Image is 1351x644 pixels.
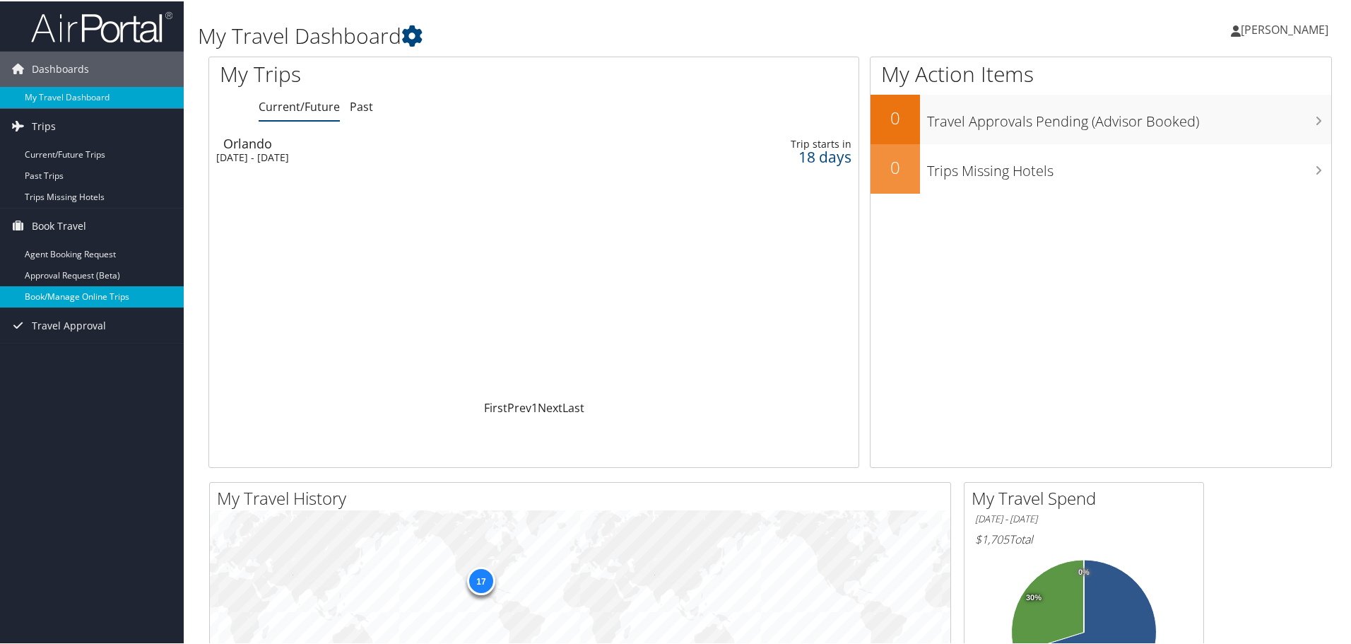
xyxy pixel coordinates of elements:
a: First [484,399,507,414]
div: 17 [467,566,495,594]
a: Prev [507,399,531,414]
h2: 0 [871,154,920,178]
a: Current/Future [259,98,340,113]
span: Travel Approval [32,307,106,342]
h1: My Trips [220,58,577,88]
span: $1,705 [975,530,1009,546]
span: Book Travel [32,207,86,242]
span: Dashboards [32,50,89,86]
h3: Trips Missing Hotels [927,153,1331,180]
h6: Total [975,530,1193,546]
a: Past [350,98,373,113]
div: Orlando [223,136,632,148]
h6: [DATE] - [DATE] [975,511,1193,525]
h1: My Travel Dashboard [198,20,961,49]
img: airportal-logo.png [31,9,172,42]
h3: Travel Approvals Pending (Advisor Booked) [927,103,1331,130]
a: [PERSON_NAME] [1231,7,1343,49]
tspan: 30% [1026,592,1042,601]
h1: My Action Items [871,58,1331,88]
a: 0Travel Approvals Pending (Advisor Booked) [871,93,1331,143]
a: Next [538,399,562,414]
a: 0Trips Missing Hotels [871,143,1331,192]
h2: My Travel Spend [972,485,1203,509]
div: Trip starts in [710,136,851,149]
a: 1 [531,399,538,414]
div: [DATE] - [DATE] [216,150,625,163]
h2: My Travel History [217,485,950,509]
a: Last [562,399,584,414]
h2: 0 [871,105,920,129]
div: 18 days [710,149,851,162]
span: [PERSON_NAME] [1241,21,1328,36]
span: Trips [32,107,56,143]
tspan: 0% [1078,567,1090,575]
